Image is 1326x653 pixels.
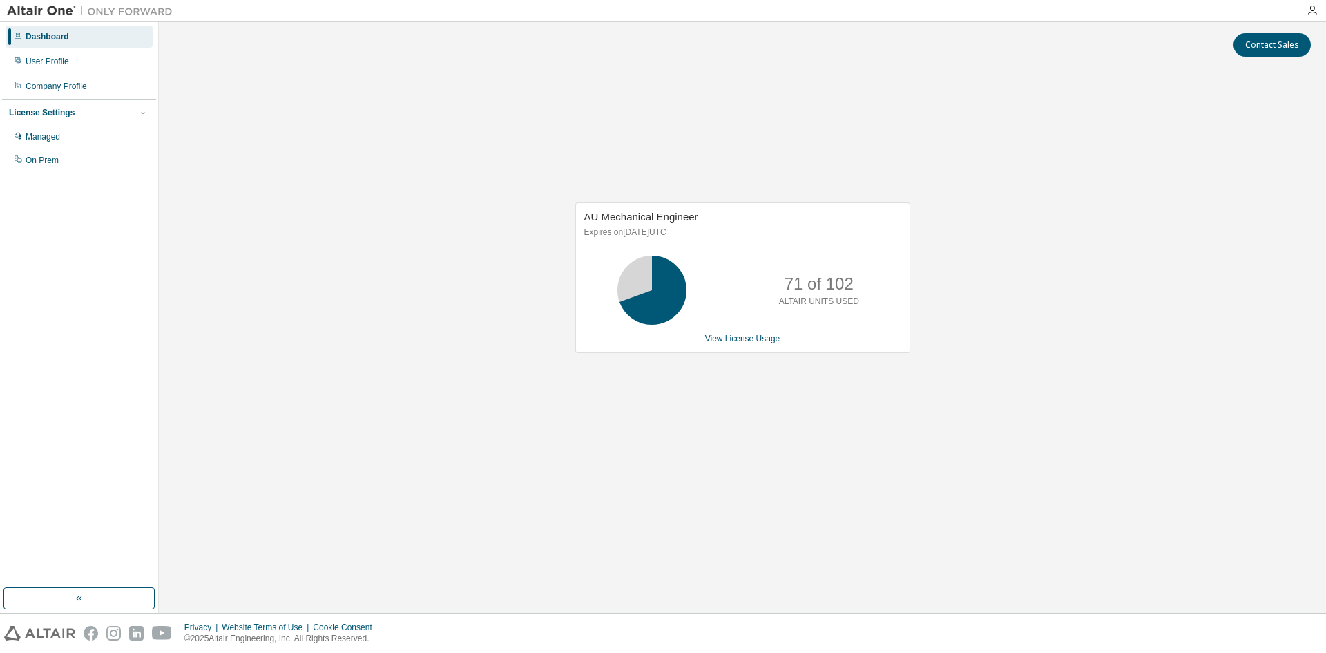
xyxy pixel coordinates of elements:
img: altair_logo.svg [4,626,75,641]
img: instagram.svg [106,626,121,641]
img: facebook.svg [84,626,98,641]
div: Cookie Consent [313,622,380,633]
a: View License Usage [705,334,780,343]
p: 71 of 102 [785,272,854,296]
div: License Settings [9,107,75,118]
div: Managed [26,131,60,142]
img: youtube.svg [152,626,172,641]
div: Website Terms of Use [222,622,313,633]
div: Privacy [184,622,222,633]
img: Altair One [7,4,180,18]
p: ALTAIR UNITS USED [779,296,859,307]
span: AU Mechanical Engineer [584,211,698,223]
p: © 2025 Altair Engineering, Inc. All Rights Reserved. [184,633,381,645]
div: On Prem [26,155,59,166]
div: User Profile [26,56,69,67]
img: linkedin.svg [129,626,144,641]
div: Dashboard [26,31,69,42]
button: Contact Sales [1233,33,1311,57]
p: Expires on [DATE] UTC [584,227,898,238]
div: Company Profile [26,81,87,92]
